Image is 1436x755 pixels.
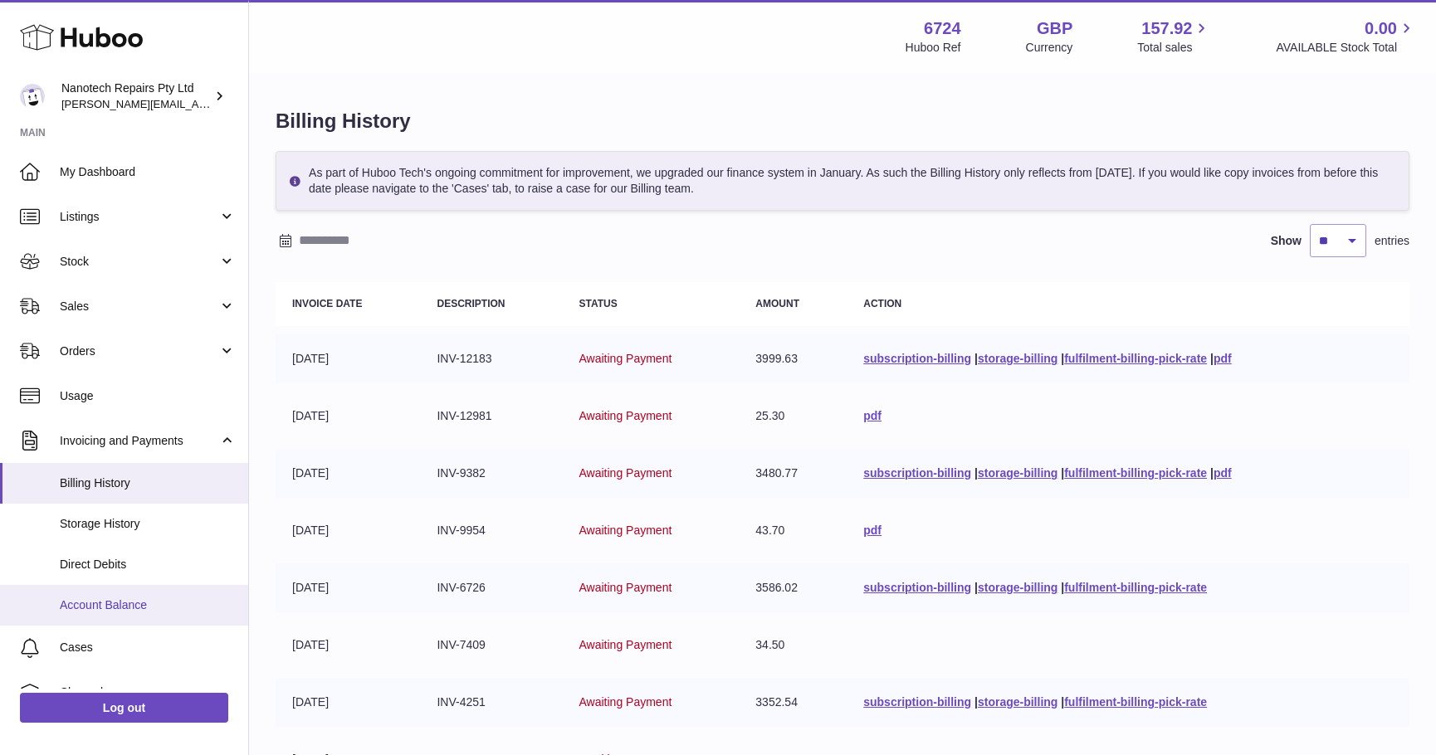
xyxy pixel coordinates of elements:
span: Stock [60,254,218,270]
div: Huboo Ref [906,40,961,56]
span: | [974,695,978,709]
td: INV-12183 [420,334,562,383]
span: | [1061,695,1064,709]
td: 3480.77 [739,449,847,498]
td: INV-4251 [420,678,562,727]
a: storage-billing [978,352,1057,365]
span: 157.92 [1141,17,1192,40]
strong: Action [863,298,901,309]
a: 0.00 AVAILABLE Stock Total [1276,17,1416,56]
span: | [1061,352,1064,365]
td: 3999.63 [739,334,847,383]
td: 3352.54 [739,678,847,727]
span: Direct Debits [60,557,236,572]
td: 25.30 [739,392,847,441]
span: Storage History [60,516,236,532]
td: [DATE] [276,449,420,498]
span: Awaiting Payment [579,409,672,422]
img: sarah.phillis@magicezy.com [20,84,45,109]
span: Invoicing and Payments [60,433,218,449]
td: INV-9382 [420,449,562,498]
div: As part of Huboo Tech's ongoing commitment for improvement, we upgraded our finance system in Jan... [276,151,1409,211]
a: fulfilment-billing-pick-rate [1064,352,1207,365]
span: Listings [60,209,218,225]
strong: Status [579,298,618,309]
span: Account Balance [60,597,236,613]
a: subscription-billing [863,352,971,365]
td: INV-9954 [420,506,562,555]
span: Orders [60,343,218,359]
span: | [1210,352,1214,365]
h1: Billing History [276,108,1409,134]
td: INV-6726 [420,563,562,612]
span: Channels [60,684,236,700]
span: Cases [60,640,236,655]
a: fulfilment-billing-pick-rate [1064,466,1207,480]
a: fulfilment-billing-pick-rate [1064,695,1207,709]
a: storage-billing [978,466,1057,480]
a: pdf [1214,466,1232,480]
span: Awaiting Payment [579,466,672,480]
a: storage-billing [978,581,1057,594]
a: Log out [20,693,228,723]
span: | [974,466,978,480]
a: pdf [1214,352,1232,365]
a: subscription-billing [863,581,971,594]
a: pdf [863,409,882,422]
span: Awaiting Payment [579,352,672,365]
td: [DATE] [276,563,420,612]
span: Awaiting Payment [579,695,672,709]
td: [DATE] [276,621,420,670]
strong: Description [437,298,505,309]
span: Awaiting Payment [579,638,672,651]
span: Billing History [60,475,236,491]
span: Awaiting Payment [579,581,672,594]
span: | [974,352,978,365]
strong: GBP [1037,17,1072,40]
span: | [1210,466,1214,480]
a: subscription-billing [863,466,971,480]
td: 34.50 [739,621,847,670]
span: [PERSON_NAME][EMAIL_ADDRESS][PERSON_NAME][DOMAIN_NAME] [61,97,422,110]
a: subscription-billing [863,695,971,709]
td: 43.70 [739,506,847,555]
div: Nanotech Repairs Pty Ltd [61,80,211,112]
span: Total sales [1137,40,1211,56]
a: 157.92 Total sales [1137,17,1211,56]
td: [DATE] [276,392,420,441]
a: storage-billing [978,695,1057,709]
div: Currency [1026,40,1073,56]
span: Sales [60,299,218,314]
td: INV-12981 [420,392,562,441]
span: Awaiting Payment [579,524,672,537]
span: | [1061,581,1064,594]
td: [DATE] [276,678,420,727]
strong: 6724 [924,17,961,40]
label: Show [1271,233,1302,249]
td: INV-7409 [420,621,562,670]
span: 0.00 [1365,17,1397,40]
span: | [974,581,978,594]
td: 3586.02 [739,563,847,612]
a: fulfilment-billing-pick-rate [1064,581,1207,594]
strong: Invoice Date [292,298,362,309]
span: | [1061,466,1064,480]
span: Usage [60,388,236,404]
span: entries [1375,233,1409,249]
a: pdf [863,524,882,537]
span: My Dashboard [60,164,236,180]
span: AVAILABLE Stock Total [1276,40,1416,56]
strong: Amount [755,298,799,309]
td: [DATE] [276,334,420,383]
td: [DATE] [276,506,420,555]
